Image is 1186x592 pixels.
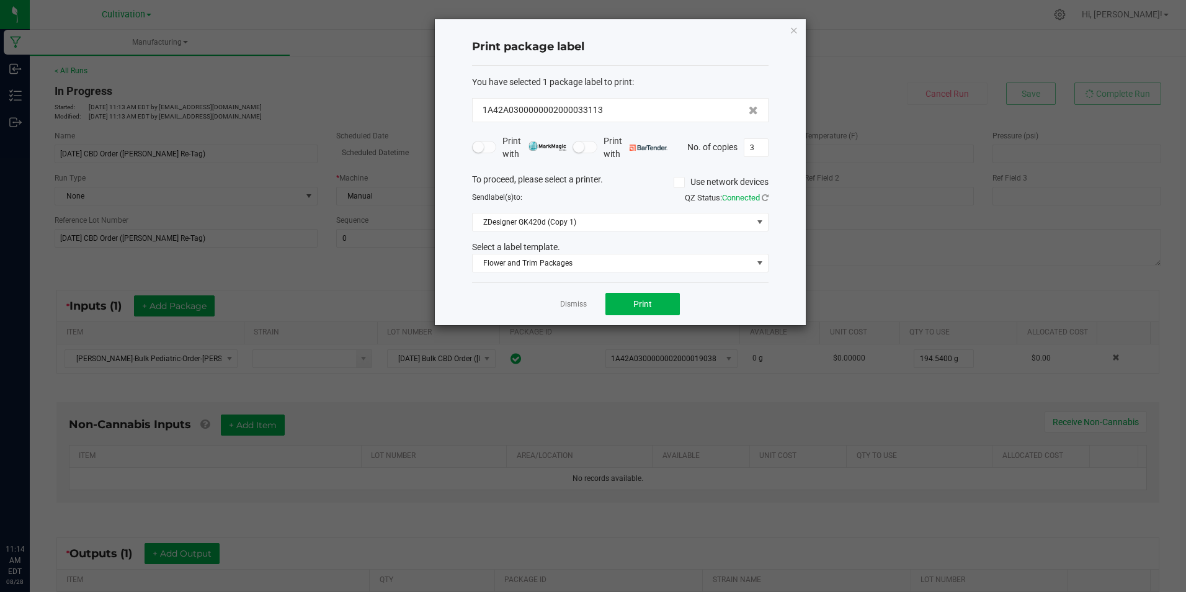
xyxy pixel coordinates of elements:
img: bartender.png [630,145,667,151]
button: Print [605,293,680,315]
span: Print with [604,135,667,161]
span: You have selected 1 package label to print [472,77,632,87]
a: Dismiss [560,299,587,310]
span: Print [633,299,652,309]
div: To proceed, please select a printer. [463,173,778,192]
iframe: Resource center [12,493,50,530]
span: QZ Status: [685,193,769,202]
span: Print with [502,135,566,161]
div: : [472,76,769,89]
div: Select a label template. [463,241,778,254]
span: ZDesigner GK420d (Copy 1) [473,213,752,231]
h4: Print package label [472,39,769,55]
span: label(s) [489,193,514,202]
span: Flower and Trim Packages [473,254,752,272]
label: Use network devices [674,176,769,189]
span: Send to: [472,193,522,202]
span: Connected [722,193,760,202]
iframe: Resource center unread badge [37,491,51,506]
img: mark_magic_cybra.png [528,141,566,151]
span: No. of copies [687,141,738,151]
span: 1A42A0300000002000033113 [483,104,603,117]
